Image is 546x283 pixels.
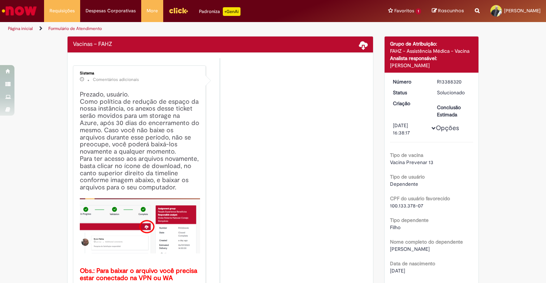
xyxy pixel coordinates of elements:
[48,26,102,31] a: Formulário de Atendimento
[1,4,38,18] img: ServiceNow
[390,152,423,158] b: Tipo de vacina
[80,198,200,253] img: x_mdbda_azure_blob.picture2.png
[390,195,450,202] b: CPF do usuário favorecido
[390,246,430,252] span: [PERSON_NAME]
[393,122,426,136] div: [DATE] 16:38:17
[80,267,199,282] b: Obs.: Para baixar o arquivo você precisa estar conectado na VPN ou WA
[437,89,471,96] div: Solucionado
[147,7,158,14] span: More
[390,173,425,180] b: Tipo de usuário
[93,77,139,83] small: Comentários adicionais
[437,78,471,85] div: R13388320
[390,159,433,166] span: Vacina Prevenar 13
[387,78,432,85] dt: Número
[390,62,473,69] div: [PERSON_NAME]
[387,100,432,107] dt: Criação
[387,89,432,96] dt: Status
[199,7,240,16] div: Padroniza
[432,8,464,14] a: Rascunhos
[49,7,75,14] span: Requisições
[438,7,464,14] span: Rascunhos
[390,217,429,223] b: Tipo dependente
[390,224,400,231] span: Filho
[359,40,368,49] span: Baixar anexos
[390,267,405,274] span: [DATE]
[390,181,418,187] span: Dependente
[416,8,421,14] span: 1
[80,91,200,282] h4: Prezado, usuário. Como política de redução de espaço da nossa instância, os anexos desse ticket s...
[86,7,136,14] span: Despesas Corporativas
[390,239,463,245] b: Nome completo do dependente
[390,40,473,47] div: Grupo de Atribuição:
[73,41,112,48] h2: Vacinas – FAHZ Histórico de tíquete
[5,22,359,35] ul: Trilhas de página
[394,7,414,14] span: Favoritos
[223,7,240,16] p: +GenAi
[80,71,200,76] div: Sistema
[390,260,435,267] b: Data de nascimento
[504,8,541,14] span: [PERSON_NAME]
[8,26,33,31] a: Página inicial
[169,5,188,16] img: click_logo_yellow_360x200.png
[390,47,473,55] div: FAHZ - Assistência Médica - Vacina
[432,104,476,118] dt: Conclusão Estimada
[390,55,473,62] div: Analista responsável:
[390,202,423,209] span: 100.133.378-07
